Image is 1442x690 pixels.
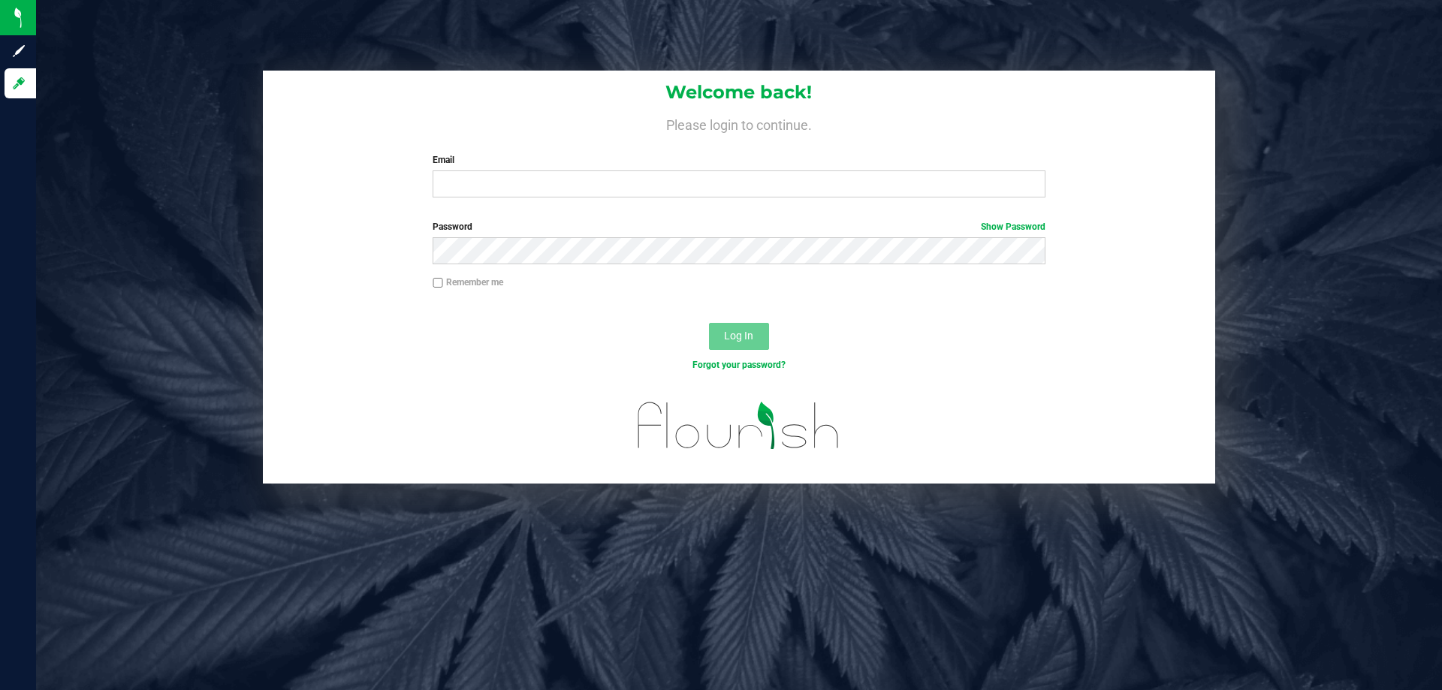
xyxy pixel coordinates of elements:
[263,83,1215,102] h1: Welcome back!
[11,44,26,59] inline-svg: Sign up
[11,76,26,91] inline-svg: Log in
[692,360,786,370] a: Forgot your password?
[433,278,443,288] input: Remember me
[709,323,769,350] button: Log In
[433,153,1045,167] label: Email
[263,114,1215,132] h4: Please login to continue.
[433,276,503,289] label: Remember me
[433,221,472,232] span: Password
[981,221,1045,232] a: Show Password
[620,387,858,464] img: flourish_logo.svg
[724,330,753,342] span: Log In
